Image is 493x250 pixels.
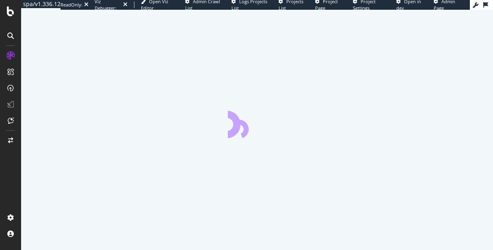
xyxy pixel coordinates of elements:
[228,109,286,138] div: animation
[61,2,82,8] div: ReadOnly:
